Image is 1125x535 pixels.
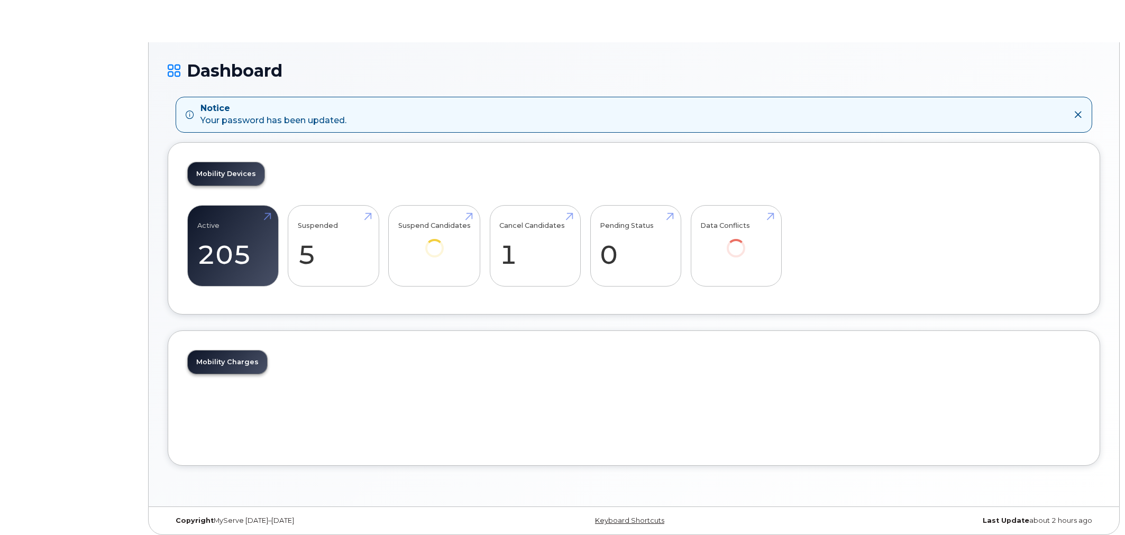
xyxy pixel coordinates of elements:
a: Cancel Candidates 1 [499,211,571,281]
a: Keyboard Shortcuts [595,516,664,524]
div: Your password has been updated. [200,103,346,127]
div: about 2 hours ago [789,516,1100,525]
strong: Last Update [983,516,1029,524]
a: Pending Status 0 [600,211,671,281]
div: MyServe [DATE]–[DATE] [168,516,479,525]
strong: Notice [200,103,346,115]
a: Mobility Devices [188,162,264,186]
a: Suspend Candidates [398,211,471,272]
strong: Copyright [176,516,214,524]
a: Mobility Charges [188,350,267,374]
a: Data Conflicts [700,211,772,272]
a: Active 205 [197,211,269,281]
h1: Dashboard [168,61,1100,80]
a: Suspended 5 [298,211,369,281]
